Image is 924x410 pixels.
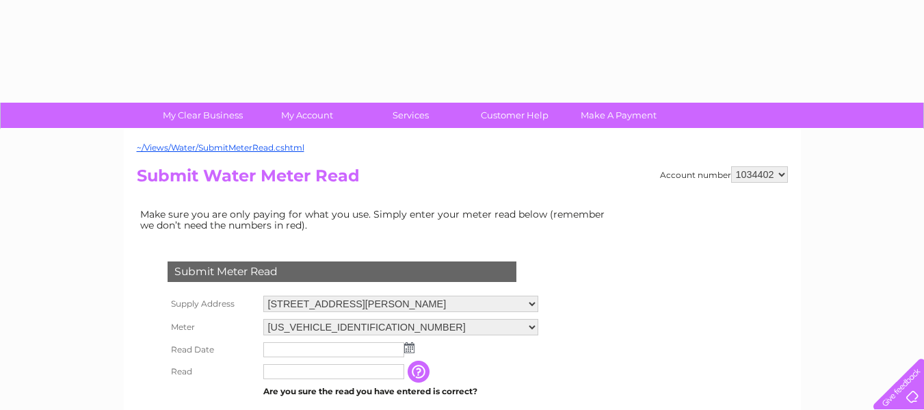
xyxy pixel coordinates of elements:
a: Make A Payment [562,103,675,128]
a: My Clear Business [146,103,259,128]
th: Read [164,361,260,383]
a: Customer Help [458,103,571,128]
td: Are you sure the read you have entered is correct? [260,383,542,400]
a: My Account [250,103,363,128]
div: Account number [660,166,788,183]
div: Submit Meter Read [168,261,516,282]
th: Read Date [164,339,260,361]
a: Services [354,103,467,128]
th: Meter [164,316,260,339]
a: ~/Views/Water/SubmitMeterRead.cshtml [137,142,304,153]
input: Information [408,361,432,383]
h2: Submit Water Meter Read [137,166,788,192]
img: ... [404,342,414,353]
td: Make sure you are only paying for what you use. Simply enter your meter read below (remember we d... [137,205,616,234]
th: Supply Address [164,292,260,316]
